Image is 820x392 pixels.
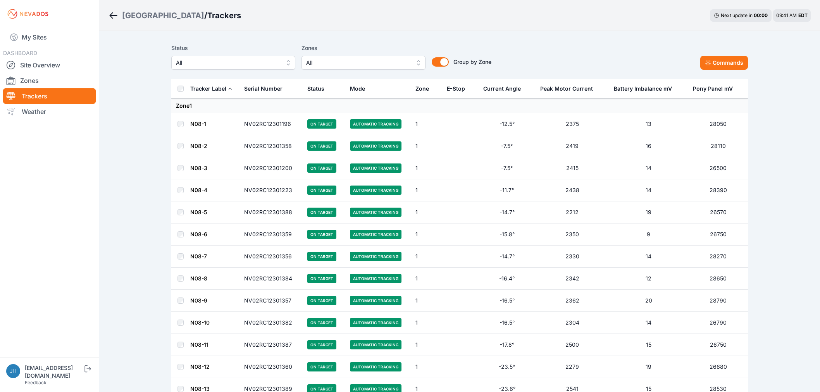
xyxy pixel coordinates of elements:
[688,246,748,268] td: 28270
[536,290,609,312] td: 2362
[479,135,536,157] td: -7.5°
[25,364,83,380] div: [EMAIL_ADDRESS][DOMAIN_NAME]
[239,290,303,312] td: NV02RC12301357
[411,268,442,290] td: 1
[483,85,521,93] div: Current Angle
[190,120,206,127] a: N08-1
[411,201,442,224] td: 1
[307,230,336,239] span: On Target
[411,179,442,201] td: 1
[350,362,401,371] span: Automatic Tracking
[239,157,303,179] td: NV02RC12301200
[301,43,426,53] label: Zones
[536,135,609,157] td: 2419
[536,157,609,179] td: 2415
[239,334,303,356] td: NV02RC12301387
[350,252,401,261] span: Automatic Tracking
[350,296,401,305] span: Automatic Tracking
[609,135,688,157] td: 16
[239,224,303,246] td: NV02RC12301359
[122,10,204,21] a: [GEOGRAPHIC_DATA]
[239,135,303,157] td: NV02RC12301358
[176,58,280,67] span: All
[479,246,536,268] td: -14.7°
[307,79,331,98] button: Status
[239,179,303,201] td: NV02RC12301223
[171,43,295,53] label: Status
[411,246,442,268] td: 1
[540,85,593,93] div: Peak Motor Current
[411,113,442,135] td: 1
[25,380,47,385] a: Feedback
[350,141,401,151] span: Automatic Tracking
[609,356,688,378] td: 19
[411,135,442,157] td: 1
[109,5,241,26] nav: Breadcrumb
[479,356,536,378] td: -23.5°
[307,141,336,151] span: On Target
[536,179,609,201] td: 2438
[239,356,303,378] td: NV02RC12301360
[190,341,208,348] a: N08-11
[479,312,536,334] td: -16.5°
[688,334,748,356] td: 26750
[688,135,748,157] td: 28110
[190,79,233,98] button: Tracker Label
[447,85,465,93] div: E-Stop
[609,268,688,290] td: 12
[171,56,295,70] button: All
[536,334,609,356] td: 2500
[479,179,536,201] td: -11.7°
[540,79,599,98] button: Peak Motor Current
[239,113,303,135] td: NV02RC12301196
[301,56,426,70] button: All
[479,157,536,179] td: -7.5°
[307,119,336,129] span: On Target
[536,312,609,334] td: 2304
[190,231,207,237] a: N08-6
[609,113,688,135] td: 13
[693,85,733,93] div: Pony Panel mV
[239,201,303,224] td: NV02RC12301388
[307,252,336,261] span: On Target
[688,268,748,290] td: 28650
[415,85,429,93] div: Zone
[536,268,609,290] td: 2342
[190,165,207,171] a: N08-3
[350,119,401,129] span: Automatic Tracking
[207,10,241,21] h3: Trackers
[190,319,210,326] a: N08-10
[453,58,491,65] span: Group by Zone
[721,12,753,18] span: Next update in
[350,163,401,173] span: Automatic Tracking
[609,201,688,224] td: 19
[609,290,688,312] td: 20
[3,104,96,119] a: Weather
[3,57,96,73] a: Site Overview
[688,179,748,201] td: 28390
[307,208,336,217] span: On Target
[447,79,471,98] button: E-Stop
[688,113,748,135] td: 28050
[171,99,748,113] td: Zone 1
[244,79,289,98] button: Serial Number
[307,340,336,349] span: On Target
[3,50,37,56] span: DASHBOARD
[693,79,739,98] button: Pony Panel mV
[609,246,688,268] td: 14
[350,79,371,98] button: Mode
[609,179,688,201] td: 14
[307,296,336,305] span: On Target
[411,334,442,356] td: 1
[306,58,410,67] span: All
[411,290,442,312] td: 1
[536,201,609,224] td: 2212
[536,356,609,378] td: 2279
[609,224,688,246] td: 9
[609,334,688,356] td: 15
[190,143,207,149] a: N08-2
[688,312,748,334] td: 26790
[190,385,210,392] a: N08-13
[700,56,748,70] button: Commands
